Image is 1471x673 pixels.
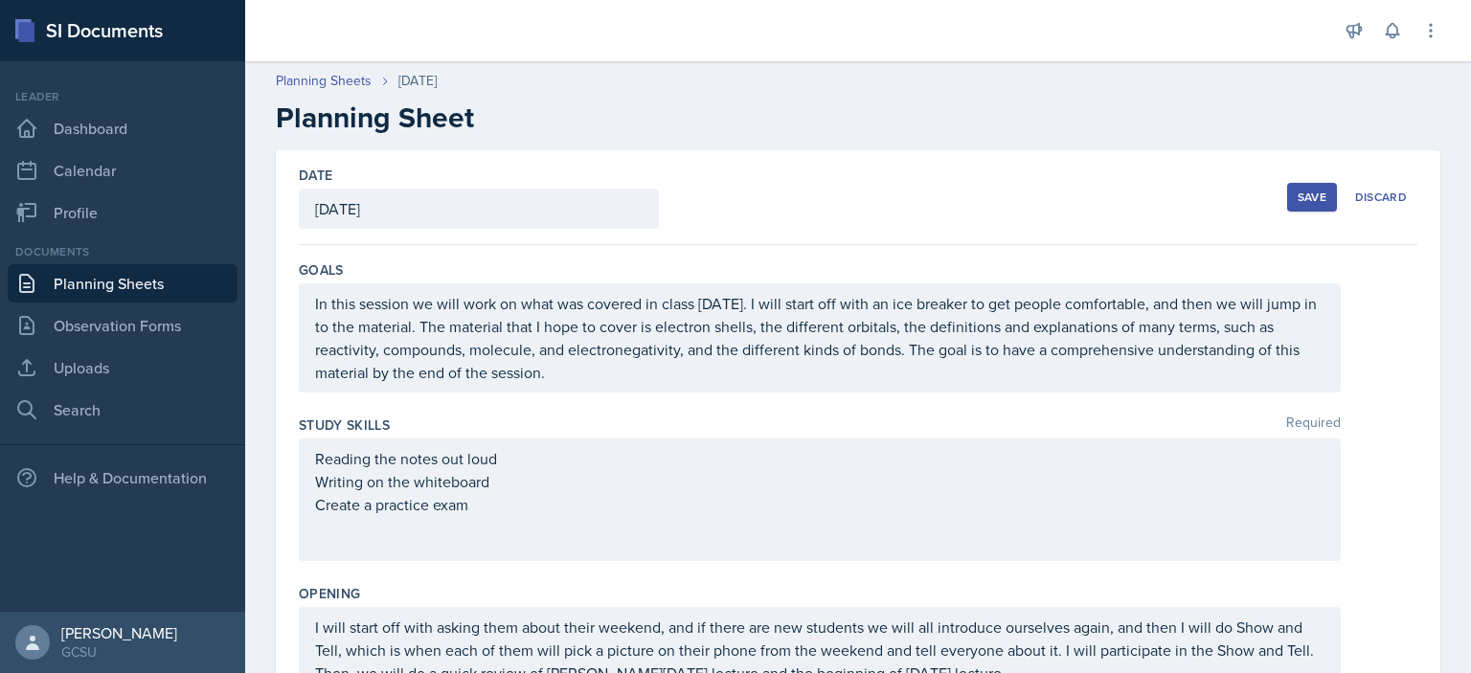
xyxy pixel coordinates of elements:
[61,642,177,662] div: GCSU
[315,493,1324,516] p: Create a practice exam
[299,166,332,185] label: Date
[1298,190,1326,205] div: Save
[315,447,1324,470] p: Reading the notes out loud
[61,623,177,642] div: [PERSON_NAME]
[8,391,238,429] a: Search
[8,264,238,303] a: Planning Sheets
[1286,415,1341,435] span: Required
[1287,183,1337,212] button: Save
[398,71,437,91] div: [DATE]
[276,101,1440,135] h2: Planning Sheet
[8,348,238,387] a: Uploads
[8,459,238,497] div: Help & Documentation
[8,243,238,260] div: Documents
[299,415,390,435] label: Study Skills
[299,584,360,603] label: Opening
[8,109,238,147] a: Dashboard
[8,88,238,105] div: Leader
[8,151,238,190] a: Calendar
[276,71,372,91] a: Planning Sheets
[315,470,1324,493] p: Writing on the whiteboard
[315,292,1324,384] p: In this session we will work on what was covered in class [DATE]. I will start off with an ice br...
[299,260,344,280] label: Goals
[1345,183,1417,212] button: Discard
[1355,190,1407,205] div: Discard
[8,306,238,345] a: Observation Forms
[8,193,238,232] a: Profile
[315,616,1324,662] p: I will start off with asking them about their weekend, and if there are new students we will all ...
